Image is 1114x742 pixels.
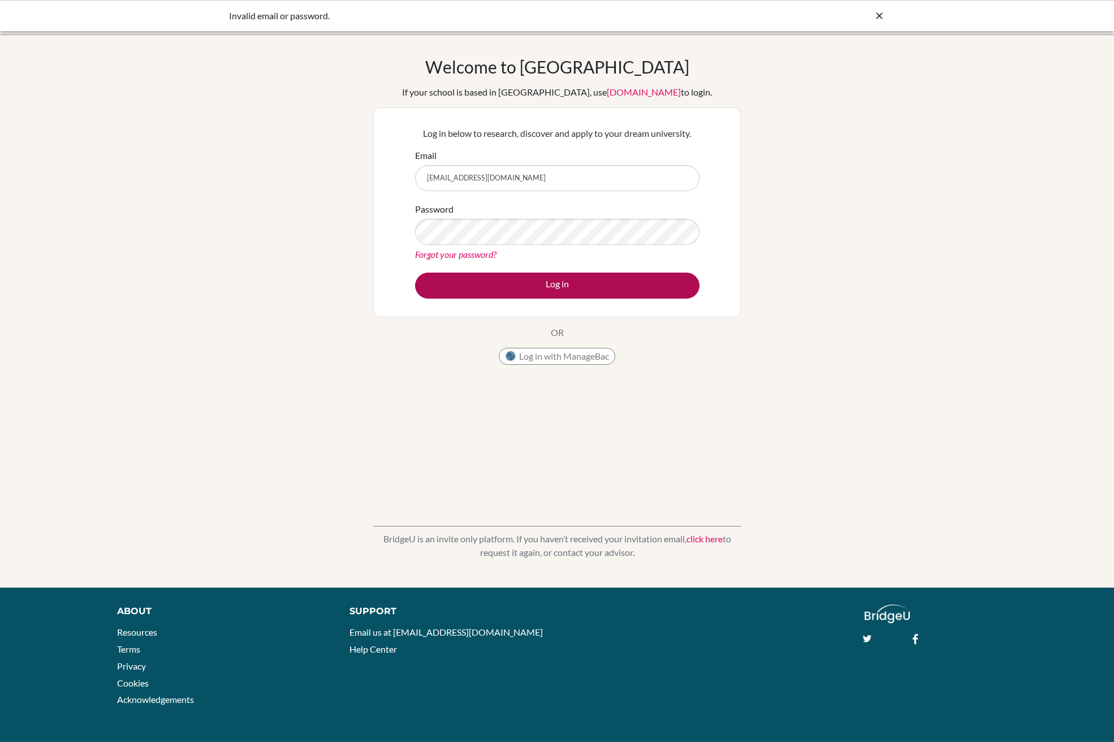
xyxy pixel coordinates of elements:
[415,127,700,140] p: Log in below to research, discover and apply to your dream university.
[349,644,397,654] a: Help Center
[415,149,437,162] label: Email
[117,694,194,705] a: Acknowledgements
[415,249,496,260] a: Forgot your password?
[373,532,741,559] p: BridgeU is an invite only platform. If you haven’t received your invitation email, to request it ...
[117,644,140,654] a: Terms
[117,605,325,618] div: About
[607,87,681,97] a: [DOMAIN_NAME]
[415,273,700,299] button: Log in
[402,85,712,99] div: If your school is based in [GEOGRAPHIC_DATA], use to login.
[551,326,564,339] p: OR
[499,348,615,365] button: Log in with ManageBac
[415,202,454,216] label: Password
[349,605,543,618] div: Support
[117,661,146,671] a: Privacy
[229,9,715,23] div: Invalid email or password.
[349,627,543,637] a: Email us at [EMAIL_ADDRESS][DOMAIN_NAME]
[117,678,149,688] a: Cookies
[686,533,723,544] a: click here
[117,627,157,637] a: Resources
[865,605,910,623] img: logo_white@2x-f4f0deed5e89b7ecb1c2cc34c3e3d731f90f0f143d5ea2071677605dd97b5244.png
[425,57,689,77] h1: Welcome to [GEOGRAPHIC_DATA]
